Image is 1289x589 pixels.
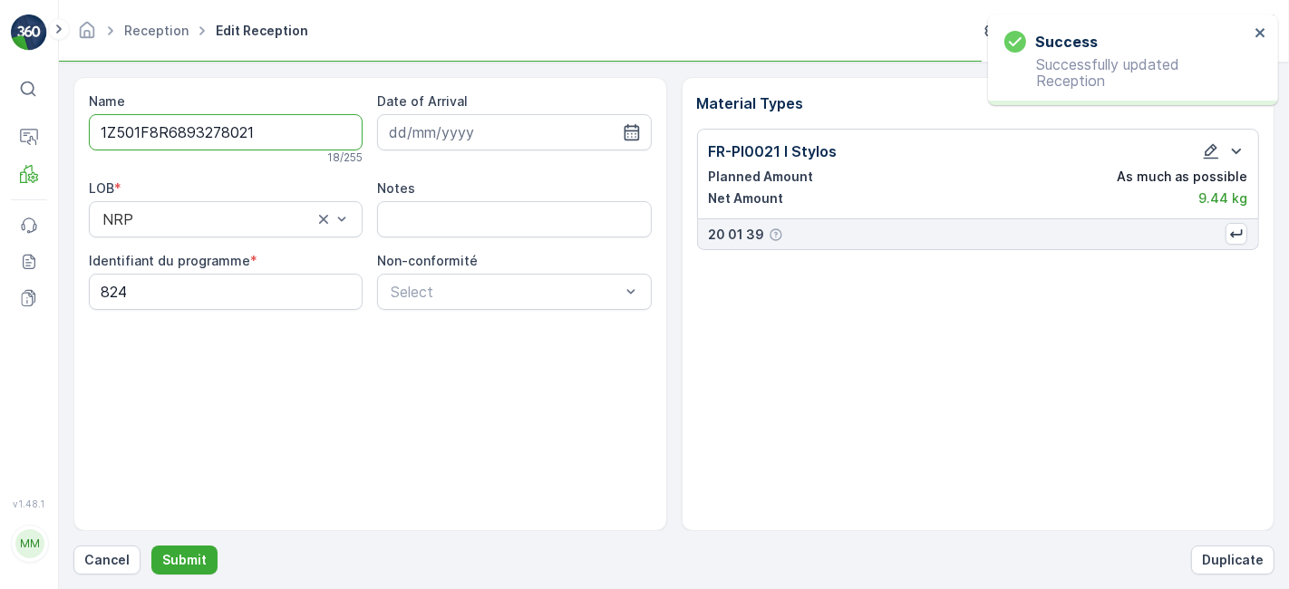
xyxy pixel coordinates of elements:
[391,281,619,303] p: Select
[1202,551,1264,569] p: Duplicate
[1191,546,1274,575] button: Duplicate
[1198,189,1247,208] p: 9.44 kg
[212,22,312,40] span: Edit Reception
[1035,31,1098,53] h3: Success
[377,114,651,150] input: dd/mm/yyyy
[77,27,97,43] a: Homepage
[84,551,130,569] p: Cancel
[1117,168,1247,186] p: As much as possible
[11,513,47,575] button: MM
[709,168,814,186] p: Planned Amount
[1004,56,1249,89] p: Successfully updated Reception
[1255,25,1267,43] button: close
[151,546,218,575] button: Submit
[709,226,765,244] p: 20 01 39
[73,546,141,575] button: Cancel
[11,498,47,509] span: v 1.48.1
[327,150,363,165] p: 18 / 255
[697,92,1260,114] p: Material Types
[124,23,189,38] a: Reception
[15,529,44,558] div: MM
[377,93,468,109] label: Date of Arrival
[377,180,415,196] label: Notes
[89,93,125,109] label: Name
[162,551,207,569] p: Submit
[89,180,114,196] label: LOB
[11,14,47,51] img: logo
[377,253,478,268] label: Non-conformité
[769,227,783,242] div: Help Tooltip Icon
[709,189,784,208] p: Net Amount
[89,253,250,268] label: Identifiant du programme
[709,140,838,162] p: FR-PI0021 I Stylos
